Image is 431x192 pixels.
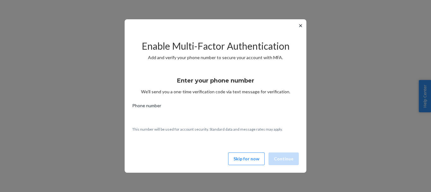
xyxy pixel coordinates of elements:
h2: Enable Multi-Factor Authentication [132,41,299,51]
button: Continue [269,152,299,165]
button: Skip for now [228,152,265,165]
span: Phone number [132,102,161,111]
h3: Enter your phone number [177,77,254,85]
button: ✕ [297,22,304,29]
div: We’ll send you a one-time verification code via text message for verification. [132,71,299,95]
p: This number will be used for account security. Standard data and message rates may apply. [132,127,299,132]
p: Add and verify your phone number to secure your account with MFA. [132,54,299,61]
